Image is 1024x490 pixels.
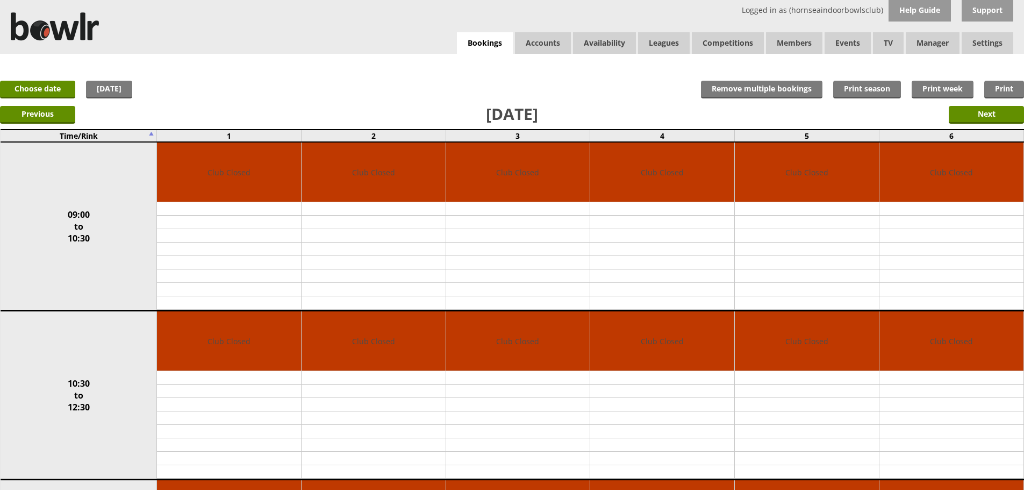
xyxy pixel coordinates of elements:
[1,130,157,142] td: Time/Rink
[590,130,735,142] td: 4
[833,81,901,98] a: Print season
[86,81,132,98] a: [DATE]
[873,32,904,54] span: TV
[825,32,871,54] a: Events
[692,32,764,54] a: Competitions
[984,81,1024,98] a: Print
[879,130,1023,142] td: 6
[157,143,301,202] td: Club Closed
[766,32,822,54] span: Members
[515,32,571,54] span: Accounts
[157,311,301,371] td: Club Closed
[638,32,690,54] a: Leagues
[735,130,879,142] td: 5
[302,311,446,371] td: Club Closed
[735,311,879,371] td: Club Closed
[735,143,879,202] td: Club Closed
[446,311,590,371] td: Club Closed
[302,143,446,202] td: Club Closed
[446,143,590,202] td: Club Closed
[906,32,959,54] span: Manager
[573,32,636,54] a: Availability
[301,130,446,142] td: 2
[879,311,1023,371] td: Club Closed
[1,142,157,311] td: 09:00 to 10:30
[962,32,1013,54] span: Settings
[457,32,513,54] a: Bookings
[912,81,973,98] a: Print week
[590,311,734,371] td: Club Closed
[701,81,822,98] input: Remove multiple bookings
[590,143,734,202] td: Club Closed
[949,106,1024,124] input: Next
[1,311,157,480] td: 10:30 to 12:30
[157,130,302,142] td: 1
[446,130,590,142] td: 3
[879,143,1023,202] td: Club Closed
